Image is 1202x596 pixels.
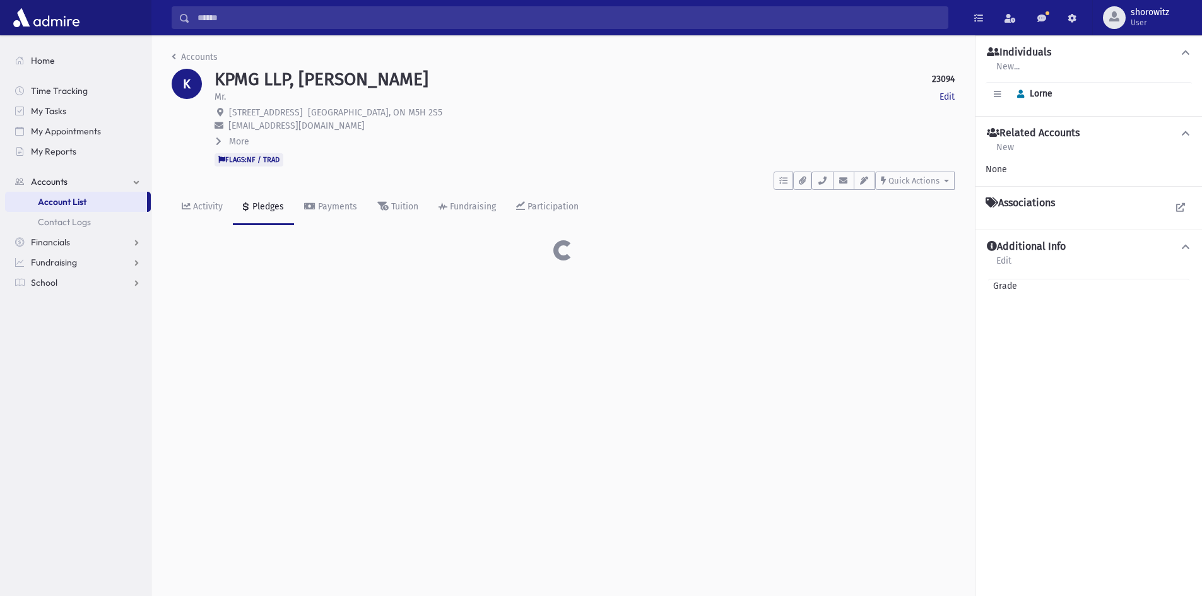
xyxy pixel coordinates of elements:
[987,46,1051,59] h4: Individuals
[215,135,250,148] button: More
[932,73,955,86] strong: 23094
[31,257,77,268] span: Fundraising
[5,81,151,101] a: Time Tracking
[31,55,55,66] span: Home
[38,196,86,207] span: Account List
[31,176,68,187] span: Accounts
[986,197,1055,209] h4: Associations
[1131,18,1169,28] span: User
[988,279,1017,293] span: Grade
[31,277,57,288] span: School
[447,201,496,212] div: Fundraising
[229,136,249,147] span: More
[172,50,218,69] nav: breadcrumb
[875,172,955,190] button: Quick Actions
[5,252,151,272] a: Fundraising
[525,201,579,212] div: Participation
[5,141,151,161] a: My Reports
[38,216,91,228] span: Contact Logs
[191,201,223,212] div: Activity
[31,85,88,96] span: Time Tracking
[986,163,1192,176] div: None
[5,232,151,252] a: Financials
[389,201,418,212] div: Tuition
[888,176,940,185] span: Quick Actions
[229,107,303,118] span: [STREET_ADDRESS]
[294,190,367,225] a: Payments
[228,120,365,131] span: [EMAIL_ADDRESS][DOMAIN_NAME]
[5,121,151,141] a: My Appointments
[31,105,66,117] span: My Tasks
[986,240,1192,254] button: Additional Info
[172,52,218,62] a: Accounts
[996,140,1015,163] a: New
[987,127,1080,140] h4: Related Accounts
[215,69,428,90] h1: KPMG LLP, [PERSON_NAME]
[5,101,151,121] a: My Tasks
[172,190,233,225] a: Activity
[10,5,83,30] img: AdmirePro
[31,146,76,157] span: My Reports
[986,127,1192,140] button: Related Accounts
[308,107,442,118] span: [GEOGRAPHIC_DATA], ON M5H 2S5
[1131,8,1169,18] span: shorowitz
[996,59,1020,82] a: New...
[5,50,151,71] a: Home
[215,90,226,103] p: Mr.
[250,201,284,212] div: Pledges
[1011,88,1052,99] span: Lorne
[940,90,955,103] a: Edit
[506,190,589,225] a: Participation
[315,201,357,212] div: Payments
[5,212,151,232] a: Contact Logs
[190,6,948,29] input: Search
[996,254,1012,276] a: Edit
[31,237,70,248] span: Financials
[5,192,147,212] a: Account List
[31,126,101,137] span: My Appointments
[987,240,1066,254] h4: Additional Info
[986,46,1192,59] button: Individuals
[233,190,294,225] a: Pledges
[172,69,202,99] div: K
[215,153,283,166] span: FLAGS:NF / TRAD
[428,190,506,225] a: Fundraising
[367,190,428,225] a: Tuition
[5,272,151,293] a: School
[5,172,151,192] a: Accounts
